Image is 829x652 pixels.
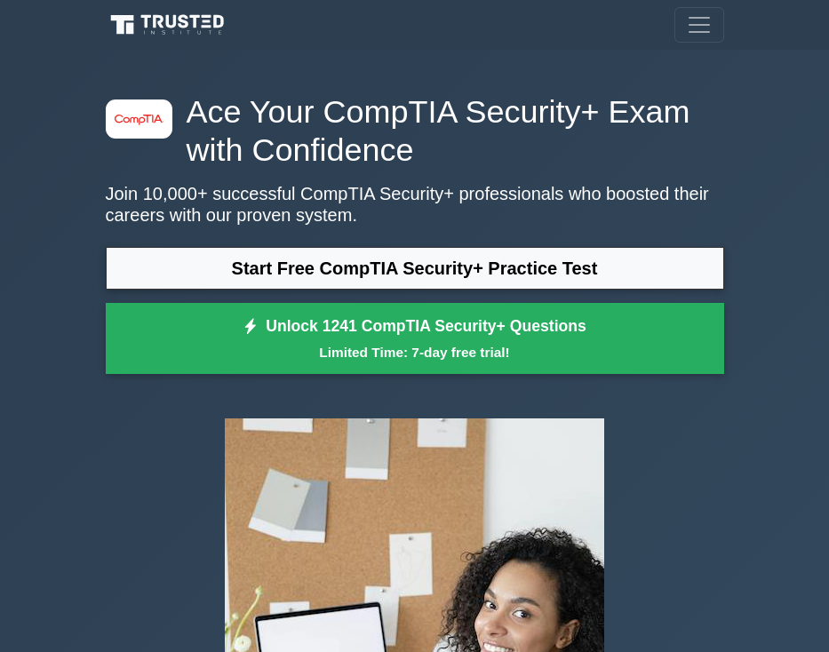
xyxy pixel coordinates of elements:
[128,342,702,362] small: Limited Time: 7-day free trial!
[106,92,724,169] h1: Ace Your CompTIA Security+ Exam with Confidence
[106,303,724,374] a: Unlock 1241 CompTIA Security+ QuestionsLimited Time: 7-day free trial!
[674,7,724,43] button: Toggle navigation
[106,183,724,226] p: Join 10,000+ successful CompTIA Security+ professionals who boosted their careers with our proven...
[106,247,724,290] a: Start Free CompTIA Security+ Practice Test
